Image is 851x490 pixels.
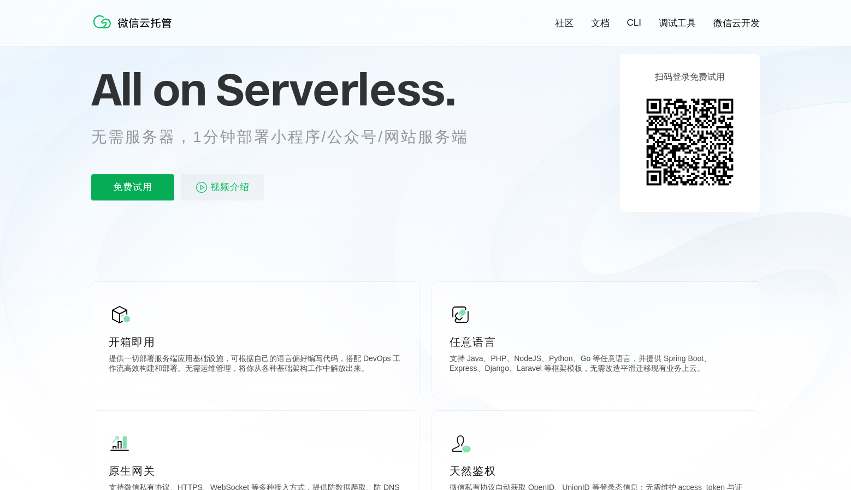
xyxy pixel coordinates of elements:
img: 微信云托管 [91,11,179,33]
p: 无需服务器，1分钟部署小程序/公众号/网站服务端 [91,126,489,148]
img: video_play.svg [195,181,208,194]
a: 微信云开发 [713,17,760,29]
span: 视频介绍 [210,174,250,200]
a: 社区 [555,17,574,29]
a: 微信云托管 [91,25,179,34]
a: 调试工具 [659,17,696,29]
a: CLI [627,17,641,28]
p: 天然鉴权 [450,463,742,479]
p: 原生网关 [109,463,401,479]
p: 扫码登录免费试用 [655,72,725,83]
p: 开箱即用 [109,334,401,350]
span: Serverless. [216,62,456,116]
p: 任意语言 [450,334,742,350]
a: 文档 [591,17,610,29]
span: All on [91,62,205,116]
p: 提供一切部署服务端应用基础设施，可根据自己的语言偏好编写代码，搭配 DevOps 工作流高效构建和部署。无需运维管理，将你从各种基础架构工作中解放出来。 [109,354,401,376]
p: 免费试用 [91,174,174,200]
p: 支持 Java、PHP、NodeJS、Python、Go 等任意语言，并提供 Spring Boot、Express、Django、Laravel 等框架模板，无需改造平滑迁移现有业务上云。 [450,354,742,376]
